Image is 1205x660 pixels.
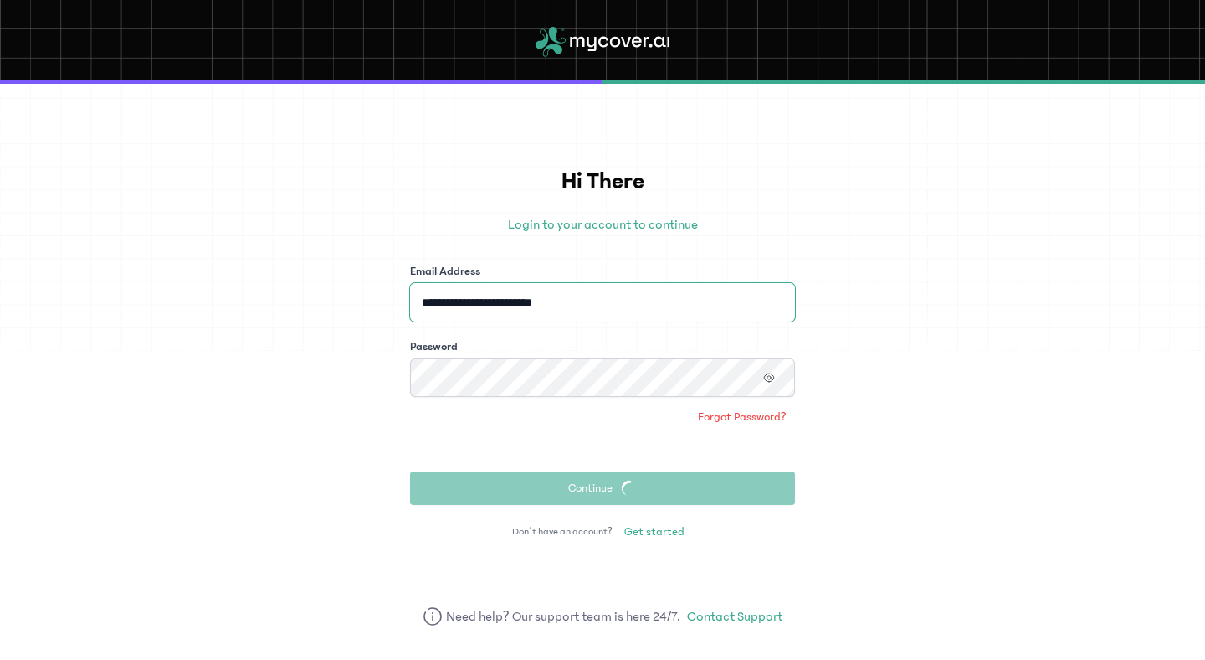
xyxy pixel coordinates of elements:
a: Get started [616,518,693,545]
span: Need help? Our support team is here 24/7. [446,606,681,626]
span: Forgot Password? [698,409,787,425]
p: Login to your account to continue [410,214,795,235]
label: Password [410,338,458,355]
h1: Hi There [410,164,795,199]
button: Continue [410,472,795,505]
label: Email Address [410,263,480,280]
a: Forgot Password? [690,404,795,431]
a: Contact Support [687,606,782,626]
span: Get started [624,523,685,540]
span: Continue [568,480,613,497]
span: Don’t have an account? [512,525,613,539]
